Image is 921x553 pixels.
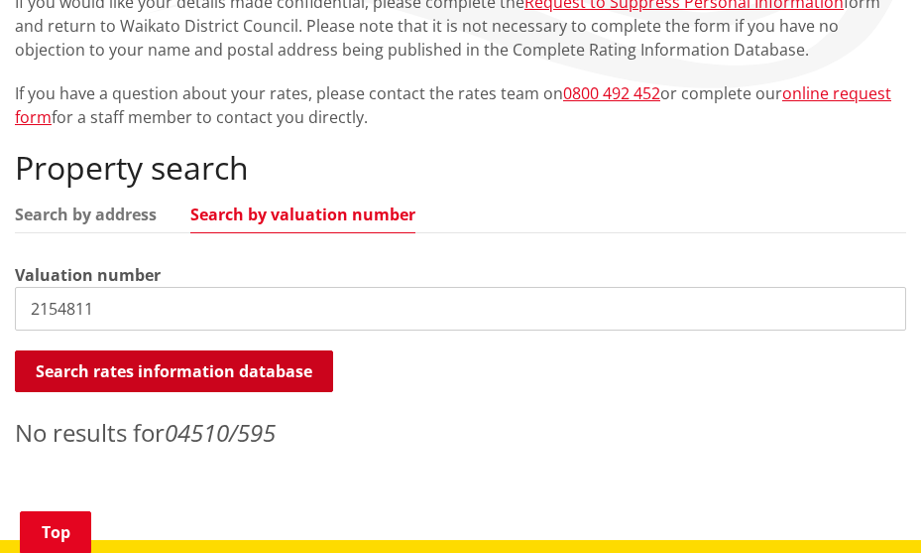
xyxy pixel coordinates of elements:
button: Search rates information database [15,350,333,392]
label: Valuation number [15,263,161,287]
em: 04510/595 [165,416,276,449]
input: e.g. 03920/020.01A [15,287,906,331]
p: No results for [15,415,906,451]
iframe: Messenger Launcher [830,470,901,541]
a: Search by valuation number [190,207,415,222]
a: 0800 492 452 [563,82,660,104]
p: If you have a question about your rates, please contact the rates team on or complete our for a s... [15,81,906,129]
a: Top [20,511,91,553]
a: online request form [15,82,891,128]
a: Search by address [15,207,157,222]
h2: Property search [15,149,906,187]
